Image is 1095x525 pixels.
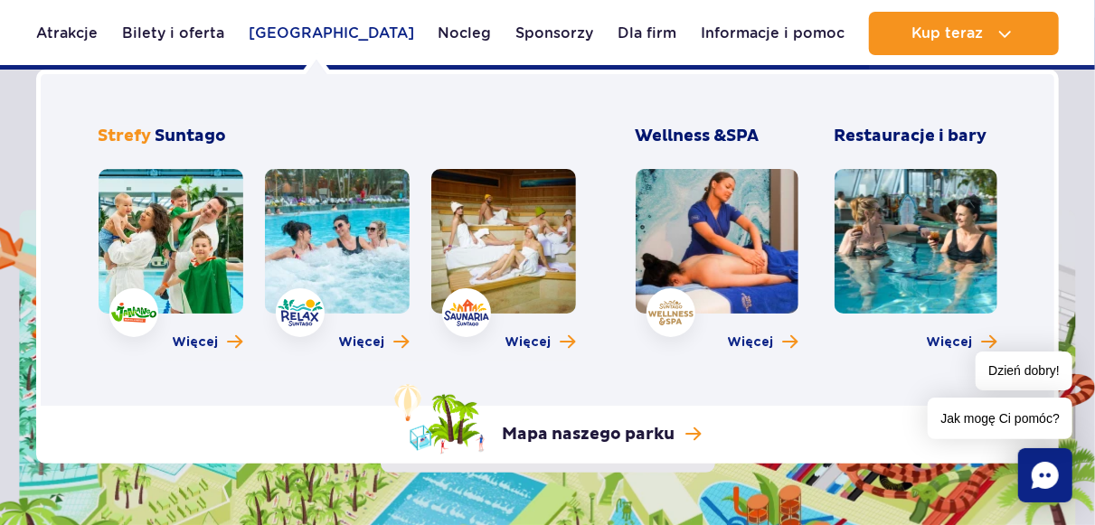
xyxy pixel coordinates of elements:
a: Nocleg [439,12,492,55]
span: SPA [727,126,760,146]
a: Więcej o Wellness & SPA [728,333,798,352]
a: Więcej o Restauracje i bary [927,333,997,352]
a: Mapa naszego parku [394,384,702,455]
a: Bilety i oferta [122,12,224,55]
a: Więcej o strefie Relax [339,333,410,352]
a: [GEOGRAPHIC_DATA] [249,12,414,55]
span: Jak mogę Ci pomóc? [928,398,1072,439]
span: Suntago [156,126,227,146]
span: Więcej [927,333,973,352]
span: Wellness & [636,126,760,146]
span: Więcej [505,333,552,352]
span: Więcej [728,333,774,352]
button: Kup teraz [869,12,1059,55]
p: Mapa naszego parku [503,424,675,445]
a: Sponsorzy [515,12,593,55]
a: Atrakcje [36,12,98,55]
span: Strefy [99,126,152,146]
a: Informacje i pomoc [701,12,845,55]
span: Więcej [173,333,219,352]
span: Więcej [339,333,385,352]
a: Dla firm [618,12,676,55]
a: Więcej o strefie Saunaria [505,333,576,352]
h3: Restauracje i bary [835,126,997,147]
span: Dzień dobry! [976,352,1072,390]
div: Chat [1018,448,1072,502]
span: Kup teraz [911,25,983,42]
a: Więcej o strefie Jamango [173,333,243,352]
